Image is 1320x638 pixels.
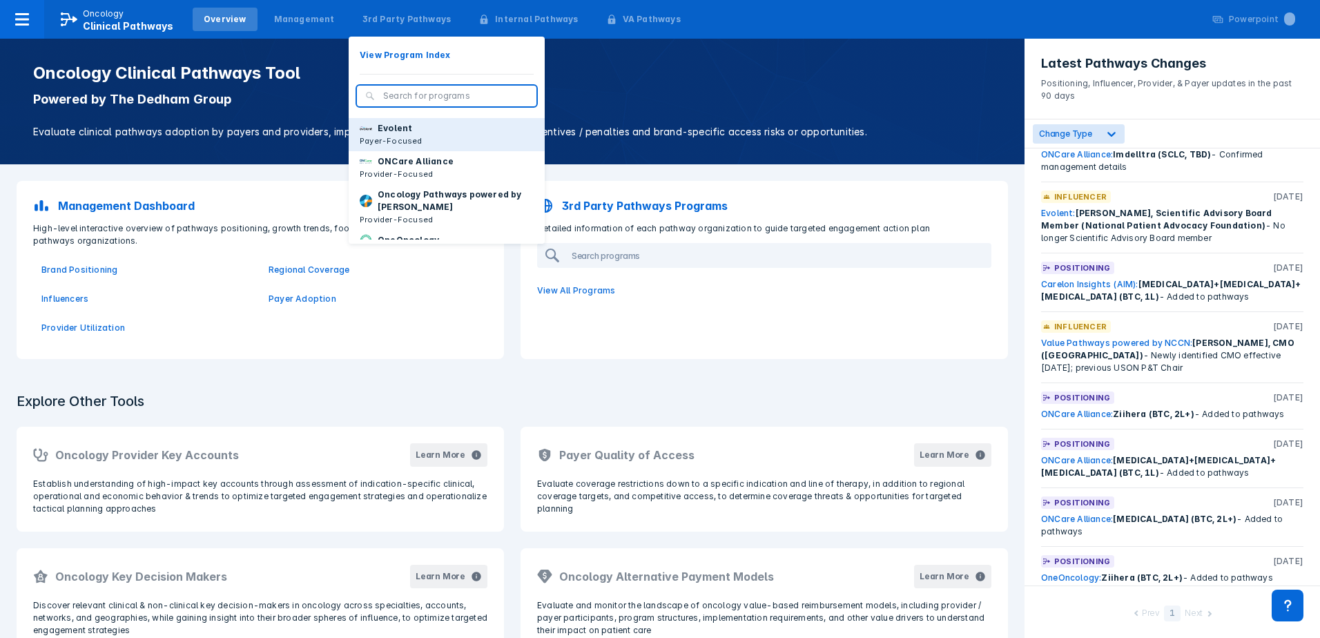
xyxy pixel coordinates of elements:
div: Learn More [416,570,465,583]
h3: Explore Other Tools [8,384,153,418]
a: ONCare Alliance: [1041,149,1113,159]
h2: Oncology Key Decision Makers [55,568,227,585]
p: [DATE] [1273,391,1303,404]
a: Management [263,8,346,31]
span: [MEDICAL_DATA] (BTC, 2L+) [1113,514,1236,524]
p: [DATE] [1273,555,1303,568]
div: Next [1185,607,1203,621]
p: Establish understanding of high-impact key accounts through assessment of indication-specific cli... [33,478,487,515]
p: Evaluate and monitor the landscape of oncology value-based reimbursement models, including provid... [537,599,991,637]
button: Learn More [410,565,487,588]
p: Positioning [1054,555,1110,568]
a: Payer Adoption [269,293,479,305]
p: Discover relevant clinical & non-clinical key decision-makers in oncology across specialties, acc... [33,599,487,637]
span: Ziihera (BTC, 2L+) [1113,409,1194,419]
a: ONCare Alliance: [1041,409,1113,419]
p: Positioning [1054,496,1110,509]
p: Influencer [1054,320,1107,333]
span: [MEDICAL_DATA]+[MEDICAL_DATA]+[MEDICAL_DATA] (BTC, 1L) [1041,279,1301,302]
div: Contact Support [1272,590,1303,621]
p: 3rd Party Pathways Programs [562,197,728,214]
h2: Payer Quality of Access [559,447,695,463]
div: - Added to pathways [1041,572,1303,584]
a: Carelon Insights (AIM): [1041,279,1138,289]
button: OneOncology [349,230,545,263]
p: Evaluate coverage restrictions down to a specific indication and line of therapy, in addition to ... [537,478,991,515]
div: Overview [204,13,246,26]
a: Brand Positioning [41,264,252,276]
a: 3rd Party Pathways [351,8,463,31]
p: Detailed information of each pathway organization to guide targeted engagement action plan [529,222,1000,235]
div: 1 [1164,606,1181,621]
div: Prev [1142,607,1160,621]
span: [PERSON_NAME], Scientific Advisory Board Member (National Patient Advocacy Foundation) [1041,208,1272,231]
p: [DATE] [1273,438,1303,450]
a: Evolent: [1041,208,1076,218]
a: Regional Coverage [269,264,479,276]
p: Evaluate clinical pathways adoption by payers and providers, implementation sophistication, finan... [33,124,991,139]
p: View Program Index [360,49,451,61]
img: oncare-alliance.png [360,155,372,168]
a: Provider Utilization [41,322,252,334]
p: Management Dashboard [58,197,195,214]
button: View Program Index [349,45,545,66]
span: Change Type [1039,128,1092,139]
p: [DATE] [1273,262,1303,274]
button: Learn More [914,565,991,588]
div: - Added to pathways [1041,513,1303,538]
a: OneOncology: [1041,572,1101,583]
img: new-century-health.png [360,122,372,135]
div: - Added to pathways [1041,454,1303,479]
h2: Oncology Alternative Payment Models [559,568,774,585]
span: Imdelltra (SCLC, TBD) [1113,149,1211,159]
button: EvolentPayer-Focused [349,118,545,151]
p: Positioning [1054,391,1110,404]
p: Influencer [1054,191,1107,203]
input: Search for programs [383,90,528,102]
p: Influencers [41,293,252,305]
a: View All Programs [529,276,1000,305]
div: Management [274,13,335,26]
button: Learn More [410,443,487,467]
span: [MEDICAL_DATA]+[MEDICAL_DATA]+[MEDICAL_DATA] (BTC, 1L) [1041,455,1276,478]
p: Oncology Pathways powered by [PERSON_NAME] [378,188,534,213]
h1: Oncology Clinical Pathways Tool [33,64,991,83]
div: - Added to pathways [1041,278,1303,303]
div: Learn More [416,449,465,461]
h3: Latest Pathways Changes [1041,55,1303,72]
a: 3rd Party Pathways Programs [529,189,1000,222]
p: Positioning, Influencer, Provider, & Payer updates in the past 90 days [1041,72,1303,102]
div: Internal Pathways [495,13,578,26]
p: Powered by The Dedham Group [33,91,991,108]
a: Value Pathways powered by NCCN: [1041,338,1192,348]
div: Learn More [920,570,969,583]
button: ONCare AllianceProvider-Focused [349,151,545,184]
a: Overview [193,8,258,31]
div: - Confirmed management details [1041,148,1303,173]
div: Learn More [920,449,969,461]
p: High-level interactive overview of pathways positioning, growth trends, footprint, & influencers ... [25,222,496,247]
button: Oncology Pathways powered by [PERSON_NAME]Provider-Focused [349,184,545,230]
span: Ziihera (BTC, 2L+) [1101,572,1183,583]
img: oneoncology.png [360,234,372,246]
button: Learn More [914,443,991,467]
div: - No longer Scientific Advisory Board member [1041,207,1303,244]
a: Management Dashboard [25,189,496,222]
p: Oncology [83,8,124,20]
div: - Added to pathways [1041,408,1303,420]
p: ONCare Alliance [378,155,454,168]
a: ONCare Alliance: [1041,514,1113,524]
p: Evolent [378,122,412,135]
div: - Newly identified CMO effective [DATE]; previous USON P&T Chair [1041,337,1303,374]
p: Provider-Focused [360,213,534,226]
p: Positioning [1054,438,1110,450]
p: [DATE] [1273,191,1303,203]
